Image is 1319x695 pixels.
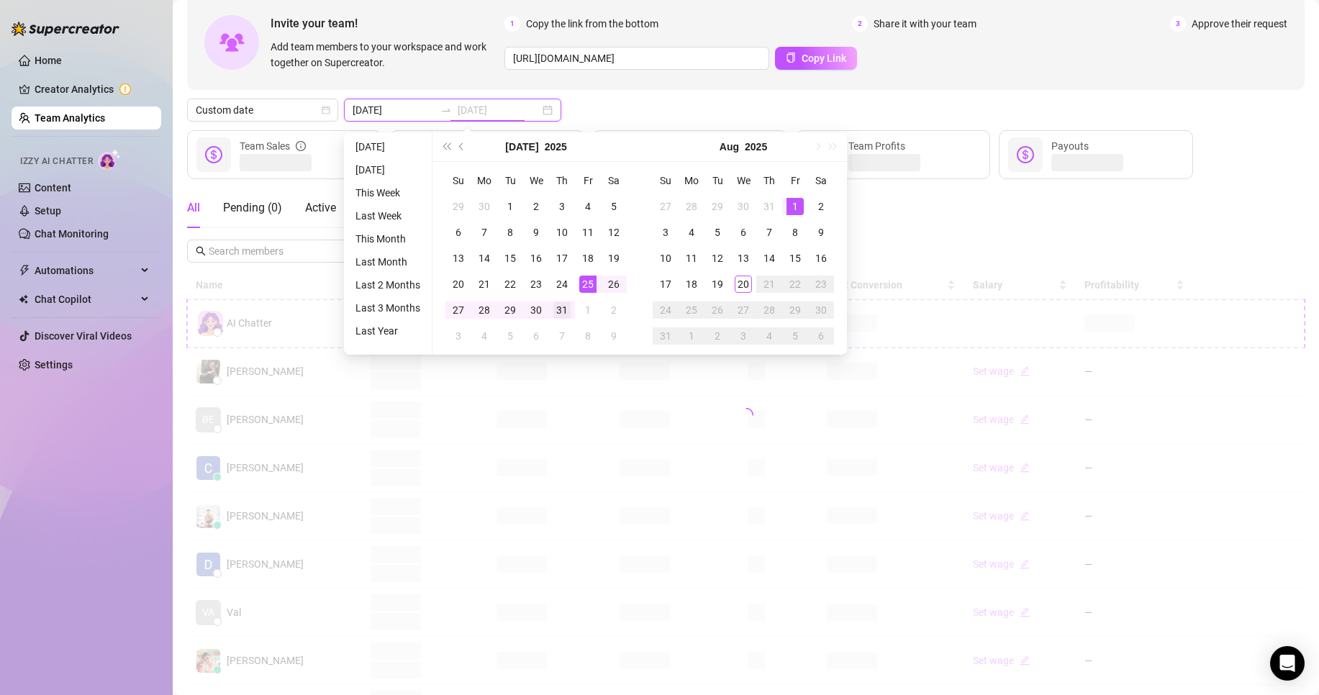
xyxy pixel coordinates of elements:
div: 13 [450,250,467,267]
span: Active [305,201,336,214]
div: 3 [657,224,674,241]
td: 2025-09-02 [704,323,730,349]
div: 8 [502,224,519,241]
span: calendar [322,106,330,114]
th: Su [653,168,679,194]
div: 6 [527,327,545,345]
td: 2025-08-16 [808,245,834,271]
td: 2025-08-17 [653,271,679,297]
td: 2025-07-22 [497,271,523,297]
td: 2025-07-21 [471,271,497,297]
span: 1 [504,16,520,32]
span: 3 [1170,16,1186,32]
input: End date [458,102,540,118]
div: 4 [683,224,700,241]
div: 7 [553,327,571,345]
span: Copy Link [802,53,846,64]
td: 2025-07-02 [523,194,549,219]
td: 2025-08-19 [704,271,730,297]
input: Start date [353,102,435,118]
div: 25 [579,276,597,293]
li: Last Week [350,207,426,224]
div: 23 [812,276,830,293]
div: 1 [683,327,700,345]
td: 2025-07-10 [549,219,575,245]
button: Copy Link [775,47,857,70]
span: Invite your team! [271,14,504,32]
td: 2025-06-29 [445,194,471,219]
div: 4 [579,198,597,215]
td: 2025-08-04 [471,323,497,349]
div: 5 [502,327,519,345]
a: Content [35,182,71,194]
span: 2 [852,16,868,32]
td: 2025-07-30 [523,297,549,323]
td: 2025-08-06 [523,323,549,349]
th: Tu [704,168,730,194]
div: 29 [502,301,519,319]
div: 31 [657,327,674,345]
a: Chat Monitoring [35,228,109,240]
div: 21 [761,276,778,293]
td: 2025-07-17 [549,245,575,271]
div: 3 [553,198,571,215]
div: 20 [450,276,467,293]
td: 2025-07-15 [497,245,523,271]
td: 2025-08-18 [679,271,704,297]
td: 2025-07-27 [653,194,679,219]
li: Last Year [350,322,426,340]
span: thunderbolt [19,265,30,276]
li: This Month [350,230,426,247]
td: 2025-07-19 [601,245,627,271]
div: 24 [553,276,571,293]
th: Mo [679,168,704,194]
div: 19 [709,276,726,293]
td: 2025-07-25 [575,271,601,297]
div: 1 [502,198,519,215]
button: Previous month (PageUp) [454,132,470,161]
div: 16 [527,250,545,267]
a: Settings [35,359,73,371]
div: 1 [787,198,804,215]
div: 14 [476,250,493,267]
span: Izzy AI Chatter [20,155,93,168]
th: Fr [782,168,808,194]
div: 7 [476,224,493,241]
td: 2025-08-10 [653,245,679,271]
a: Setup [35,205,61,217]
div: 11 [579,224,597,241]
div: 31 [761,198,778,215]
td: 2025-08-08 [575,323,601,349]
td: 2025-07-09 [523,219,549,245]
div: 5 [787,327,804,345]
td: 2025-07-04 [575,194,601,219]
button: Choose a year [545,132,567,161]
div: 1 [579,301,597,319]
td: 2025-08-07 [756,219,782,245]
button: Choose a month [720,132,739,161]
span: Approve their request [1192,16,1287,32]
div: 9 [605,327,622,345]
td: 2025-08-14 [756,245,782,271]
td: 2025-07-24 [549,271,575,297]
li: [DATE] [350,138,426,155]
div: 16 [812,250,830,267]
div: Pending ( 0 ) [223,199,282,217]
td: 2025-07-01 [497,194,523,219]
div: 27 [657,198,674,215]
td: 2025-08-05 [497,323,523,349]
div: 9 [812,224,830,241]
th: Fr [575,168,601,194]
td: 2025-08-07 [549,323,575,349]
span: Add team members to your workspace and work together on Supercreator. [271,39,499,71]
td: 2025-08-06 [730,219,756,245]
td: 2025-07-06 [445,219,471,245]
td: 2025-08-29 [782,297,808,323]
th: We [730,168,756,194]
td: 2025-07-30 [730,194,756,219]
li: Last 2 Months [350,276,426,294]
th: Tu [497,168,523,194]
td: 2025-07-14 [471,245,497,271]
div: 9 [527,224,545,241]
span: info-circle [296,138,306,154]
